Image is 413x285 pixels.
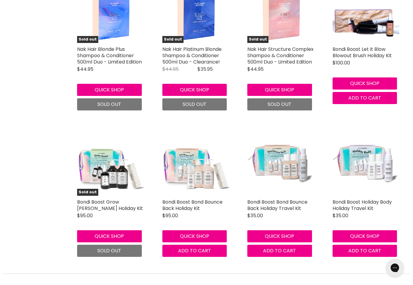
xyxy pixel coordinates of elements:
[247,135,314,189] img: Bondi Boost Bond Bounce Back Holiday Travel Kit
[77,198,143,212] a: Bondi Boost Grow [PERSON_NAME] Holiday Kit
[162,135,229,189] img: Bondi Boost Bond Bounce Back Holiday Kit
[383,257,407,279] iframe: Gorgias live chat messenger
[247,198,307,212] a: Bondi Boost Bond Bounce Back Holiday Travel Kit
[162,212,178,219] span: $95.00
[162,98,227,110] button: Sold out
[162,230,227,242] button: Quick shop
[333,212,348,219] span: $35.00
[333,46,392,59] a: Bondi Boost Let it Blow Blowout Brush Holiday Kit
[183,101,207,108] span: Sold out
[333,230,397,242] button: Quick shop
[162,84,227,96] button: Quick shop
[247,129,314,196] a: Bondi Boost Bond Bounce Back Holiday Travel Kit
[263,247,296,254] span: Add to cart
[197,66,213,73] span: $35.95
[247,84,312,96] button: Quick shop
[97,247,121,254] span: Sold out
[333,92,397,104] button: Add to cart
[77,46,142,65] a: Nak Hair Blonde Plus Shampoo & Conditioner 500ml Duo - Limited Edition
[247,245,312,257] button: Add to cart
[77,36,98,43] span: Sold out
[333,135,400,189] img: Bondi Boost Holiday Body Holiday Travel Kit
[333,198,392,212] a: Bondi Boost Holiday Body Holiday Travel Kit
[162,66,179,73] span: $44.95
[348,94,381,101] span: Add to cart
[178,247,211,254] span: Add to cart
[162,245,227,257] button: Add to cart
[77,245,142,257] button: Sold out
[162,198,223,212] a: Bondi Boost Bond Bounce Back Holiday Kit
[333,77,397,90] button: Quick shop
[268,101,291,108] span: Sold out
[247,36,268,43] span: Sold out
[247,66,264,73] span: $44.95
[348,247,381,254] span: Add to cart
[247,98,312,110] button: Sold out
[162,129,229,196] a: Bondi Boost Bond Bounce Back Holiday Kit
[77,84,142,96] button: Quick shop
[77,189,98,196] span: Sold out
[77,230,142,242] button: Quick shop
[162,46,222,65] a: Nak Hair Platinum Blonde Shampoo & Conditioner 500ml Duo - Clearance!
[247,212,263,219] span: $35.00
[77,98,142,110] button: Sold out
[77,212,93,219] span: $95.00
[77,135,144,189] img: Bondi Boost Grow Getter HG Holiday Kit
[77,129,144,196] a: Bondi Boost Grow Getter HG Holiday Kit Sold out
[333,245,397,257] button: Add to cart
[162,36,184,43] span: Sold out
[247,230,312,242] button: Quick shop
[77,66,93,73] span: $44.95
[333,59,350,66] span: $100.00
[247,46,314,65] a: Nak Hair Structure Complex Shampoo & Conditioner 500ml Duo - Limited Edition
[97,101,121,108] span: Sold out
[333,129,400,196] a: Bondi Boost Holiday Body Holiday Travel Kit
